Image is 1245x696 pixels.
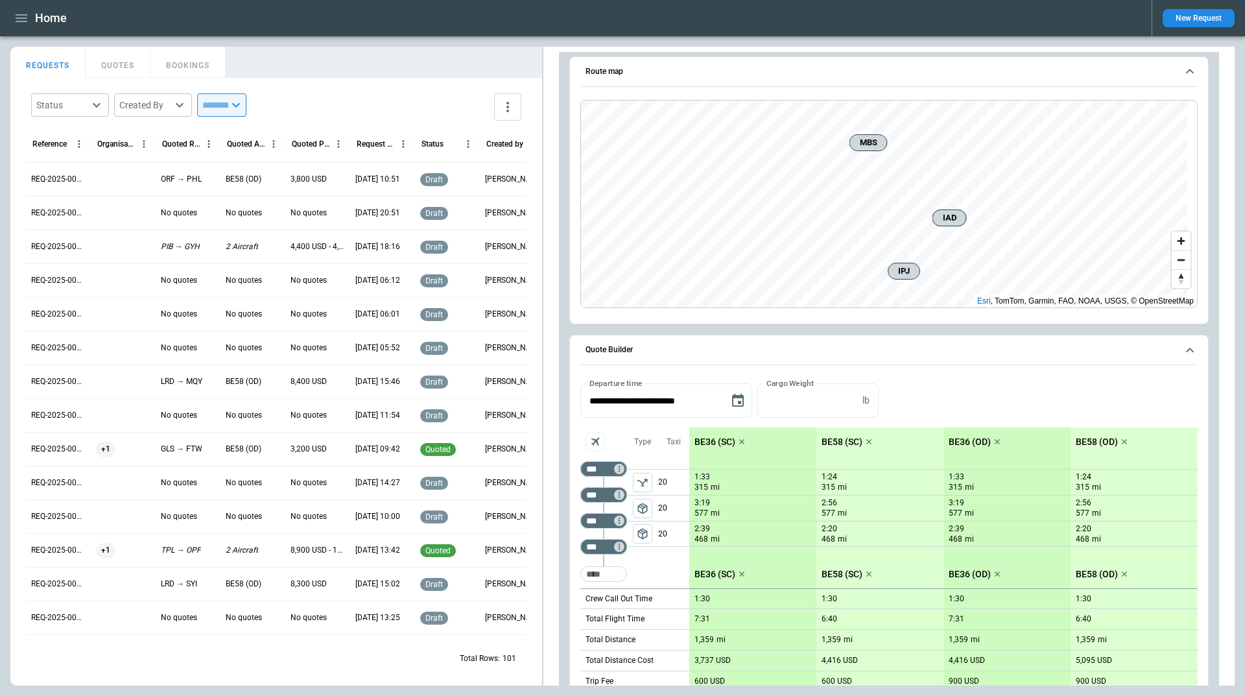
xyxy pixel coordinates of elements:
a: Esri [977,296,991,306]
h1: Home [35,10,67,26]
p: No quotes [290,511,327,522]
p: 315 [1076,482,1089,493]
p: 1,359 [822,635,841,645]
p: Taxi [667,437,681,448]
p: No quotes [290,612,327,623]
p: 2 Aircraft [226,241,258,252]
p: 468 [822,534,835,545]
p: No quotes [290,208,327,219]
p: REQ-2025-000276 [31,275,86,286]
span: draft [423,209,445,218]
p: 4,416 USD [822,656,858,666]
span: quoted [423,546,453,555]
p: 3,800 USD [290,174,327,185]
p: Total Distance [586,634,635,645]
p: No quotes [226,275,262,286]
div: Status [421,139,444,149]
p: Ben Gundermann [485,477,539,488]
p: 2:39 [949,524,964,534]
div: Status [36,99,88,112]
span: Type of sector [633,473,652,492]
p: 7:31 [949,614,964,624]
p: 1:33 [694,472,710,482]
p: mi [838,534,847,545]
p: 09/14/2025 20:51 [355,208,400,219]
span: Type of sector [633,499,652,518]
span: +1 [96,433,115,466]
span: draft [423,614,445,623]
p: 09/11/2025 15:46 [355,376,400,387]
button: Zoom in [1172,232,1191,250]
p: LRD → MQY [161,376,202,387]
p: REQ-2025-000268 [31,545,86,556]
p: 101 [503,653,516,664]
button: Quote Builder [580,335,1198,365]
label: Cargo Weight [766,378,814,389]
div: Too short [580,513,627,529]
p: mi [711,482,720,493]
p: Trip Fee [586,676,613,687]
button: Status column menu [460,136,477,152]
p: 1:30 [694,594,710,604]
p: REQ-2025-000274 [31,342,86,354]
p: mi [1092,534,1101,545]
p: 2:39 [694,524,710,534]
p: mi [1098,634,1107,645]
p: mi [965,508,974,519]
span: Type of sector [633,524,652,544]
p: REQ-2025-000267 [31,579,86,590]
span: +1 [96,534,115,567]
span: draft [423,344,445,353]
p: REQ-2025-000277 [31,241,86,252]
p: 1:24 [1076,472,1091,482]
p: Total Rows: [460,653,500,664]
p: No quotes [161,410,197,421]
p: 2:56 [1076,498,1091,508]
p: No quotes [161,309,197,320]
span: package_2 [636,527,649,540]
span: draft [423,310,445,319]
p: lb [862,395,870,406]
label: Departure time [589,378,643,389]
p: 600 USD [822,677,852,686]
div: Request Created At (UTC-05:00) [357,139,395,149]
p: 577 [949,508,962,519]
button: BOOKINGS [150,47,226,78]
p: 3,737 USD [694,656,731,666]
p: 09/16/2025 10:51 [355,174,400,185]
p: No quotes [161,342,197,354]
p: 09/12/2025 06:01 [355,309,400,320]
div: Reference [32,139,67,149]
p: 20 [658,522,689,546]
p: 315 [949,482,962,493]
p: REQ-2025-000272 [31,410,86,421]
button: Organisation column menu [136,136,152,152]
p: Ben Gundermann [485,208,539,219]
button: Quoted Route column menu [200,136,217,152]
button: left aligned [633,473,652,492]
button: Quoted Aircraft column menu [265,136,282,152]
p: No quotes [290,275,327,286]
p: No quotes [161,612,197,623]
p: 6:40 [1076,614,1091,624]
div: Not found [580,461,627,477]
p: BE36 (OD) [949,437,991,448]
p: LRD → SYI [161,579,197,590]
button: more [494,93,521,121]
p: No quotes [161,511,197,522]
span: MBS [855,136,882,149]
p: 09/12/2025 05:52 [355,342,400,354]
p: 468 [949,534,962,545]
p: 6:40 [822,614,837,624]
p: 8,900 USD - 10,200 USD [290,545,345,556]
p: 09/03/2025 13:25 [355,612,400,623]
p: mi [1092,508,1101,519]
div: , TomTom, Garmin, FAO, NOAA, USGS, © OpenStreetMap [977,294,1194,307]
p: TPL → OPF [161,545,201,556]
p: No quotes [226,612,262,623]
button: Zoom out [1172,250,1191,269]
p: 09/05/2025 10:00 [355,511,400,522]
div: Quoted Route [162,139,200,149]
p: REQ-2025-000275 [31,309,86,320]
p: REQ-2025-000278 [31,208,86,219]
